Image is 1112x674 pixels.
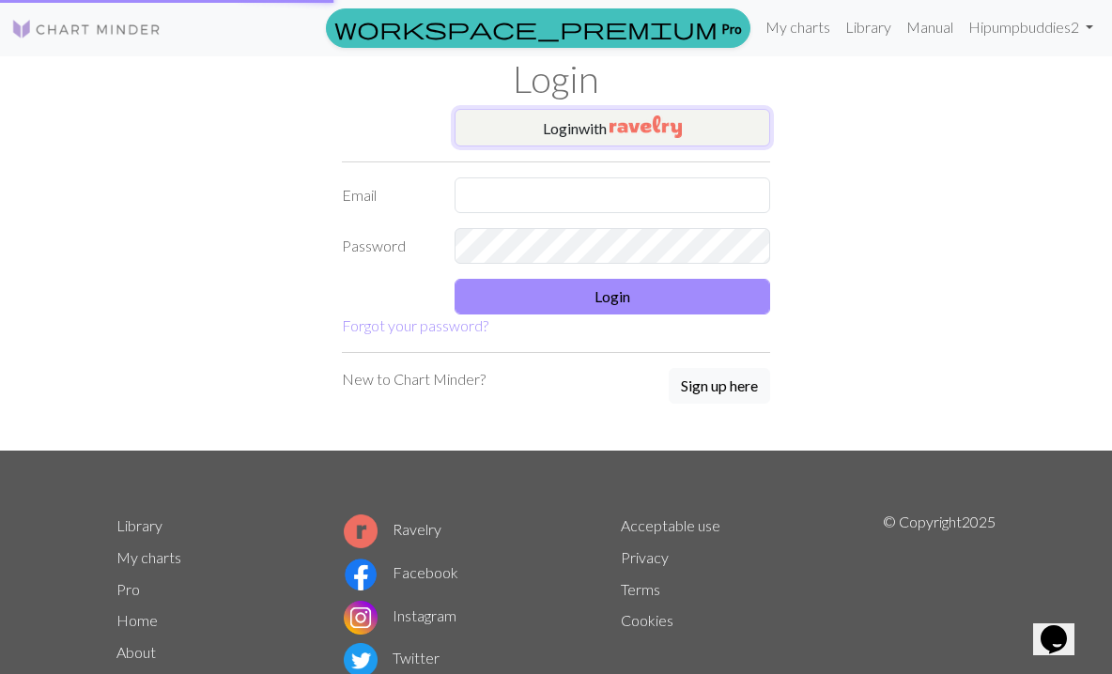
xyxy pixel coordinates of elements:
[455,279,770,314] button: Login
[758,8,838,46] a: My charts
[621,516,720,534] a: Acceptable use
[621,611,673,629] a: Cookies
[344,606,456,624] a: Instagram
[116,548,181,566] a: My charts
[105,56,1007,101] h1: Login
[334,15,718,41] span: workspace_premium
[331,177,443,213] label: Email
[116,516,162,534] a: Library
[610,115,682,138] img: Ravelry
[344,649,440,666] a: Twitter
[669,368,770,406] a: Sign up here
[961,8,1101,46] a: Hipumpbuddies2
[669,368,770,404] button: Sign up here
[621,548,669,566] a: Privacy
[116,643,156,661] a: About
[344,520,441,538] a: Ravelry
[342,316,488,334] a: Forgot your password?
[344,563,458,581] a: Facebook
[331,228,443,264] label: Password
[342,368,486,391] p: New to Chart Minder?
[344,558,378,591] img: Facebook logo
[344,601,378,635] img: Instagram logo
[455,109,770,146] button: Loginwith
[1033,599,1093,655] iframe: chat widget
[344,514,378,548] img: Ravelry logo
[838,8,899,46] a: Library
[116,580,140,598] a: Pro
[621,580,660,598] a: Terms
[116,611,158,629] a: Home
[899,8,961,46] a: Manual
[326,8,750,48] a: Pro
[11,18,162,40] img: Logo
